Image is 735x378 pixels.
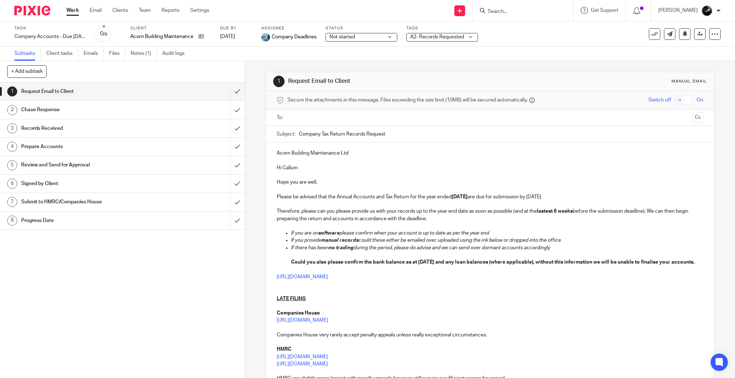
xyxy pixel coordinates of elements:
[701,5,713,16] img: 1000002122.jpg
[277,208,704,222] p: Therefore, please can you please provide us with your records up to the year end date as soon as ...
[7,123,17,133] div: 3
[161,7,179,14] a: Reports
[90,7,102,14] a: Email
[277,164,704,171] p: Hi Callum
[21,141,156,152] h1: Prepare Accounts
[130,33,195,40] p: Acorn Building Maintenance Ltd
[84,47,104,61] a: Emails
[21,123,156,134] h1: Records Received
[14,25,86,31] label: Task
[7,105,17,115] div: 2
[7,179,17,189] div: 6
[649,96,671,104] span: Switch off
[671,79,707,84] div: Manual email
[451,194,468,199] strong: [DATE]
[14,6,50,15] img: Pixie
[7,197,17,207] div: 7
[21,86,156,97] h1: Request Email to Client
[277,318,328,323] a: [URL][DOMAIN_NAME]
[277,150,704,157] p: Acorn Building Maintenance Ltd
[291,231,318,236] em: If you are on
[220,34,235,39] span: [DATE]
[277,354,328,359] a: [URL][DOMAIN_NAME]
[277,179,704,186] p: Hope you are well,
[131,47,157,61] a: Notes (1)
[277,311,320,316] strong: Companies House
[272,33,317,41] span: Company Deadlines
[14,33,86,40] div: Company Accounts - Due [DATE] Onwards
[354,245,550,250] em: during the period, please do advise and we can send over dormant accounts accordingly
[277,347,291,352] strong: HMRC
[21,215,156,226] h1: Progress Date
[273,76,285,87] div: 1
[109,47,125,61] a: Files
[46,47,78,61] a: Client tasks
[410,34,464,39] span: A2- Records Requested
[406,25,478,31] label: Tags
[14,47,41,61] a: Subtasks
[220,25,252,31] label: Due by
[277,274,328,279] a: [URL][DOMAIN_NAME]
[100,30,107,38] div: 0
[7,160,17,170] div: 5
[21,178,156,189] h1: Signed by Client
[21,197,156,207] h1: Submit to HMRC/Companies House
[277,114,285,121] label: To:
[658,7,698,14] p: [PERSON_NAME]
[7,65,47,77] button: + Add subtask
[291,238,321,243] em: If you provide
[66,7,79,14] a: Work
[21,104,156,115] h1: Chase Response
[130,25,211,31] label: Client
[697,96,703,104] span: On
[537,209,573,214] strong: lastest 6 weeks
[7,86,17,96] div: 1
[291,260,694,265] strong: Could you also please confirm the bank balance as at [DATE] and any loan balances (where applicab...
[326,25,397,31] label: Status
[162,47,190,61] a: Audit logs
[7,142,17,152] div: 4
[291,245,329,250] em: If there has been
[318,231,340,236] em: software
[277,331,704,339] p: Companies House very rarely accept penalty appeals unless really exceptional circumstances.
[329,34,355,39] span: Not started
[112,7,128,14] a: Clients
[591,8,618,13] span: Get Support
[277,362,328,367] a: [URL][DOMAIN_NAME]
[321,238,359,243] em: manual records
[190,7,209,14] a: Settings
[261,33,270,42] img: 1000002133.jpg
[359,238,561,243] em: could these either be emailed over, uploaded using the ink below or dropped into the office
[277,193,704,200] p: Please be advised that the Annual Accounts and Tax Return for the year ended are due for submissi...
[487,9,552,15] input: Search
[340,231,489,236] em: please confirm when your account is up to date as per the year end
[277,296,306,301] u: LATE FILING
[139,7,151,14] a: Team
[21,160,156,170] h1: Review and Send for Approval
[329,245,354,250] em: no trading
[693,112,703,123] button: Cc
[288,77,505,85] h1: Request Email to Client
[103,32,107,36] small: /8
[14,33,86,40] div: Company Accounts - Due 1st May 2023 Onwards
[261,25,317,31] label: Assignee
[287,96,528,104] span: Secure the attachments in this message. Files exceeding the size limit (10MB) will be secured aut...
[7,216,17,226] div: 8
[277,131,295,138] label: Subject:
